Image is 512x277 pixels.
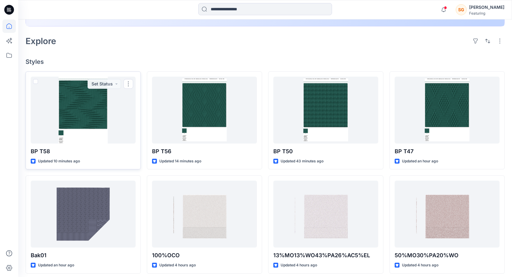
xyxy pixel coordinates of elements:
a: BP T47 [395,77,500,144]
p: BP T56 [152,147,257,156]
a: 50%MO30%PA20%WO [395,181,500,248]
p: Updated an hour ago [38,262,74,268]
h4: Styles [26,58,505,65]
p: Updated 4 hours ago [402,262,438,268]
p: 50%MO30%PA20%WO [395,251,500,260]
p: 13%MO13%WO43%PA26%AC5%EL [273,251,378,260]
a: BP T58 [31,77,136,144]
p: Updated 10 minutes ago [38,158,80,164]
p: Updated 4 hours ago [159,262,196,268]
p: BP T58 [31,147,136,156]
p: Bak01 [31,251,136,260]
a: BP T50 [273,77,378,144]
p: Updated an hour ago [402,158,438,164]
a: Bak01 [31,181,136,248]
p: Updated 4 hours ago [281,262,317,268]
p: Updated 14 minutes ago [159,158,201,164]
p: BP T47 [395,147,500,156]
h2: Explore [26,36,56,46]
p: 100%OCO [152,251,257,260]
a: 13%MO13%WO43%PA26%AC5%EL [273,181,378,248]
div: SG [456,4,467,15]
a: 100%OCO [152,181,257,248]
p: Updated 43 minutes ago [281,158,323,164]
div: [PERSON_NAME] [469,4,504,11]
a: BP T56 [152,77,257,144]
p: BP T50 [273,147,378,156]
div: Featuring [469,11,504,16]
